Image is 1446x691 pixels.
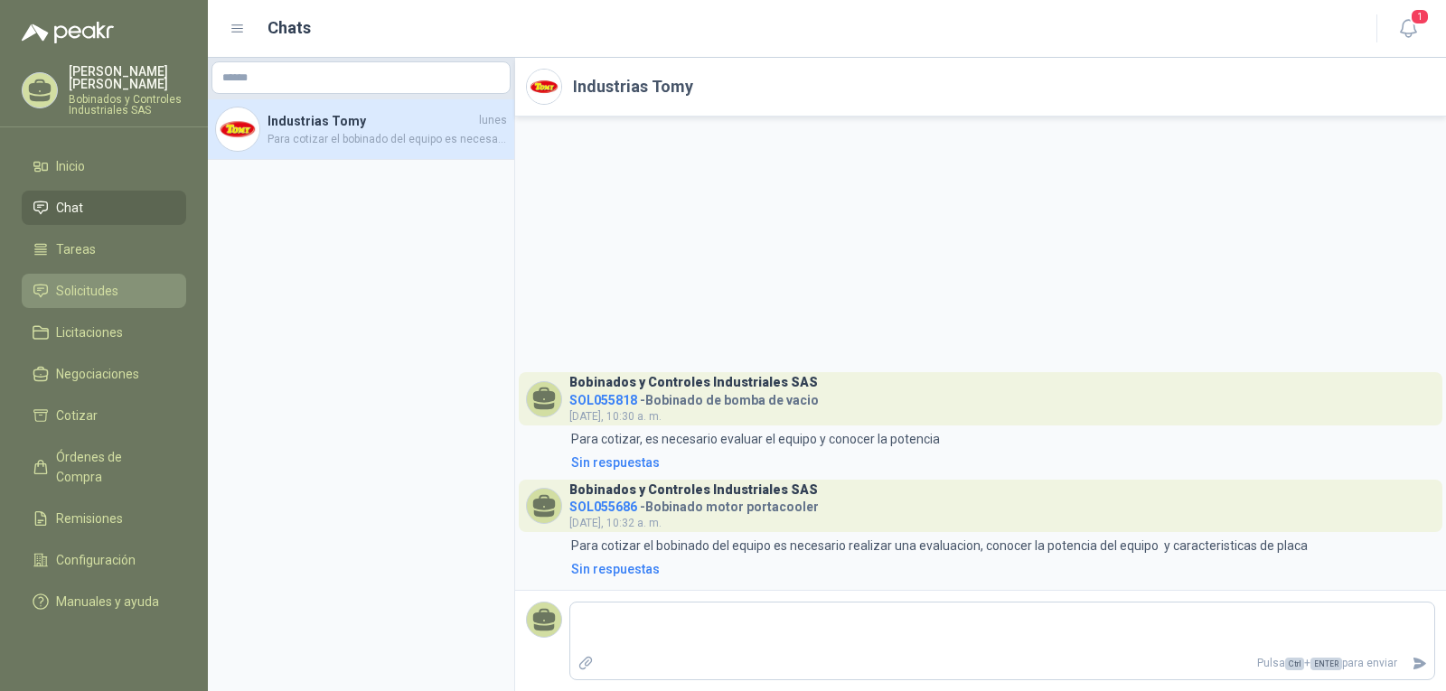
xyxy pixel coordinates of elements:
span: Cotizar [56,406,98,425]
span: Inicio [56,156,85,176]
a: Manuales y ayuda [22,584,186,619]
span: Para cotizar el bobinado del equipo es necesario realizar una evaluacion, conocer la potencia del... [268,131,507,148]
span: Licitaciones [56,322,123,342]
span: ENTER [1310,658,1342,670]
a: Tareas [22,232,186,266]
img: Logo peakr [22,22,114,43]
img: Company Logo [527,70,561,104]
a: Inicio [22,149,186,183]
a: Sin respuestas [568,453,1435,472]
a: Remisiones [22,501,186,536]
div: Sin respuestas [571,453,660,472]
a: Órdenes de Compra [22,440,186,494]
span: SOL055818 [569,393,637,407]
h1: Chats [268,15,311,41]
div: Sin respuestas [571,559,660,579]
a: Chat [22,191,186,225]
h4: - Bobinado motor portacooler [569,495,819,512]
span: Solicitudes [56,281,118,301]
label: Adjuntar archivos [570,648,601,679]
img: Company Logo [216,107,259,151]
h3: Bobinados y Controles Industriales SAS [569,485,818,495]
span: Chat [56,198,83,218]
span: SOL055686 [569,500,637,514]
h4: Industrias Tomy [268,111,475,131]
span: [DATE], 10:30 a. m. [569,410,662,423]
a: Sin respuestas [568,559,1435,579]
button: Enviar [1404,648,1434,679]
h4: - Bobinado de bomba de vacio [569,388,819,406]
span: [DATE], 10:32 a. m. [569,517,662,529]
span: Tareas [56,239,96,259]
a: Solicitudes [22,274,186,308]
h2: Industrias Tomy [573,74,693,99]
span: Manuales y ayuda [56,592,159,612]
a: Cotizar [22,398,186,433]
p: Para cotizar, es necesario evaluar el equipo y conocer la potencia [571,429,940,449]
span: Configuración [56,550,136,570]
span: Remisiones [56,509,123,528]
span: 1 [1410,8,1430,25]
a: Configuración [22,543,186,577]
button: 1 [1392,13,1424,45]
span: Ctrl [1285,658,1304,670]
span: lunes [479,112,507,129]
h3: Bobinados y Controles Industriales SAS [569,378,818,388]
p: Bobinados y Controles Industriales SAS [69,94,186,116]
span: Órdenes de Compra [56,447,169,487]
p: Pulsa + para enviar [601,648,1405,679]
p: Para cotizar el bobinado del equipo es necesario realizar una evaluacion, conocer la potencia del... [571,536,1308,556]
a: Company LogoIndustrias TomylunesPara cotizar el bobinado del equipo es necesario realizar una eva... [208,99,514,160]
a: Licitaciones [22,315,186,350]
p: [PERSON_NAME] [PERSON_NAME] [69,65,186,90]
span: Negociaciones [56,364,139,384]
a: Negociaciones [22,357,186,391]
